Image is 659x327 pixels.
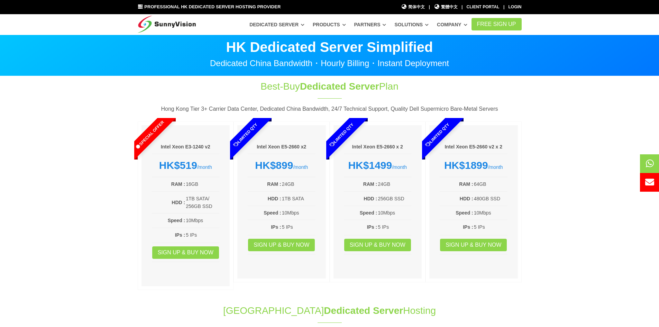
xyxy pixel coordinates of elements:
b: HDD : [364,196,377,201]
b: IPs : [367,224,377,230]
span: Limited Qty [312,106,370,164]
b: RAM : [363,181,377,187]
a: 繁體中文 [434,4,458,10]
td: 10Mbps [282,209,315,217]
span: Dedicated Server [300,81,379,92]
b: HDD : [268,196,281,201]
span: Dedicated Server [324,305,403,316]
span: Limited Qty [409,106,467,164]
span: Limited Qty [217,106,275,164]
span: Professional HK Dedicated Server Hosting Provider [144,4,281,9]
a: Dedicated Server [249,18,304,31]
strong: HK$1499 [348,160,392,171]
b: RAM : [267,181,281,187]
li: | [503,4,504,10]
a: Sign up & Buy Now [248,239,315,251]
a: FREE Sign Up [472,18,522,30]
h6: Intel Xeon E5-2660 x2 [248,144,315,151]
h1: Best-Buy Plan [214,80,445,93]
b: Speed : [360,210,377,216]
div: /month [248,159,315,172]
h1: [GEOGRAPHIC_DATA] Hosting [138,304,522,317]
td: 24GB [377,180,411,188]
b: IPs : [463,224,473,230]
b: Speed : [456,210,473,216]
a: Solutions [394,18,429,31]
div: /month [152,159,220,172]
a: Sign up & Buy Now [344,239,411,251]
h6: Intel Xeon E5-2660 x 2 [344,144,412,151]
div: /month [440,159,507,172]
b: RAM : [171,181,185,187]
td: 1TB SATA [282,194,315,203]
li: | [461,4,463,10]
p: HK Dedicated Server Simplified [138,40,522,54]
b: Speed : [264,210,281,216]
p: Dedicated China Bandwidth・Hourly Billing・Instant Deployment [138,59,522,67]
a: Login [509,4,522,9]
h6: Intel Xeon E3-1240 v2 [152,144,220,151]
a: Sign up & Buy Now [440,239,507,251]
li: | [429,4,430,10]
td: 256GB SSD [377,194,411,203]
a: Partners [354,18,386,31]
td: 5 IPs [474,223,507,231]
b: HDD : [460,196,473,201]
td: 5 IPs [377,223,411,231]
a: Sign up & Buy Now [152,246,219,259]
td: 5 IPs [185,231,219,239]
b: IPs : [175,232,185,238]
td: 10Mbps [474,209,507,217]
p: Hong Kong Tier 3+ Carrier Data Center, Dedicated China Bandwidth, 24/7 Technical Support, Quality... [138,105,522,113]
b: HDD : [172,200,185,205]
a: Client Portal [467,4,500,9]
strong: HK$1899 [444,160,488,171]
strong: HK$899 [255,160,293,171]
td: 5 IPs [282,223,315,231]
b: Speed : [168,218,185,223]
a: Company [437,18,467,31]
strong: HK$519 [159,160,197,171]
b: RAM : [459,181,473,187]
div: /month [344,159,412,172]
td: 64GB [474,180,507,188]
a: Products [313,18,346,31]
a: 简体中文 [401,4,425,10]
td: 16GB [185,180,219,188]
span: Special Offer [120,106,179,164]
td: 10Mbps [377,209,411,217]
td: 24GB [282,180,315,188]
b: IPs : [271,224,281,230]
td: 1TB SATA/ 256GB SSD [185,194,219,211]
td: 10Mbps [185,216,219,225]
h6: Intel Xeon E5-2660 v2 x 2 [440,144,507,151]
td: 480GB SSD [474,194,507,203]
